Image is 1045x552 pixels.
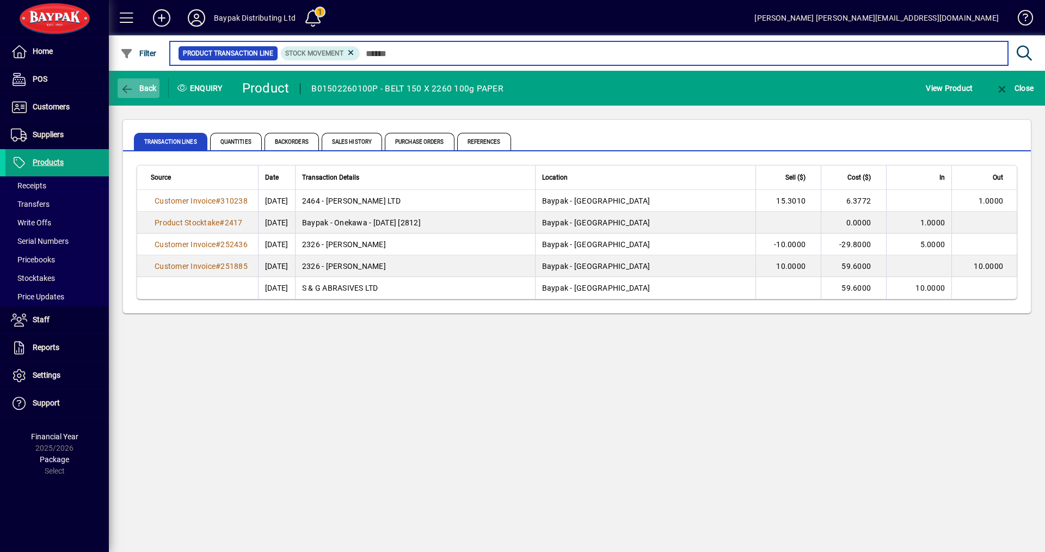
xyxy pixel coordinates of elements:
a: Customer Invoice#251885 [151,260,251,272]
span: 310238 [220,197,248,205]
div: Product [242,79,290,97]
td: 2464 - [PERSON_NAME] LTD [295,190,535,212]
td: Baypak - Onekawa - [DATE] [2812] [295,212,535,234]
span: Customers [33,102,70,111]
div: Sell ($) [763,171,815,183]
a: Receipts [5,176,109,195]
span: Financial Year [31,432,78,441]
div: Source [151,171,251,183]
td: 0.0000 [821,212,886,234]
span: Baypak - [GEOGRAPHIC_DATA] [542,240,650,249]
app-page-header-button: Close enquiry [984,78,1045,98]
a: Staff [5,306,109,334]
a: POS [5,66,109,93]
span: Staff [33,315,50,324]
span: Receipts [11,181,46,190]
span: Close [995,84,1034,93]
span: Cost ($) [847,171,871,183]
a: Support [5,390,109,417]
a: Write Offs [5,213,109,232]
span: Stocktakes [11,274,55,283]
span: Product Stocktake [155,218,219,227]
app-page-header-button: Back [109,78,169,98]
span: Transfers [11,200,50,208]
a: Price Updates [5,287,109,306]
span: Source [151,171,171,183]
button: Back [118,78,159,98]
a: Product Stocktake#2417 [151,217,247,229]
span: In [939,171,945,183]
span: Transaction Lines [134,133,207,150]
mat-chip: Product Transaction Type: Stock movement [281,46,360,60]
td: 15.3010 [755,190,821,212]
a: Home [5,38,109,65]
td: -29.8000 [821,234,886,255]
span: Reports [33,343,59,352]
div: Cost ($) [828,171,881,183]
span: 5.0000 [920,240,945,249]
span: View Product [926,79,973,97]
span: Back [120,84,157,93]
button: View Product [923,78,975,98]
a: Suppliers [5,121,109,149]
a: Customer Invoice#310238 [151,195,251,207]
span: Home [33,47,53,56]
span: Write Offs [11,218,51,227]
span: Backorders [265,133,319,150]
span: # [219,218,224,227]
div: [PERSON_NAME] [PERSON_NAME][EMAIL_ADDRESS][DOMAIN_NAME] [754,9,999,27]
span: Settings [33,371,60,379]
span: 251885 [220,262,248,271]
span: Transaction Details [302,171,359,183]
div: Enquiry [169,79,234,97]
div: Baypak Distributing Ltd [214,9,296,27]
span: 1.0000 [920,218,945,227]
span: Package [40,455,69,464]
td: 10.0000 [755,255,821,277]
a: Customer Invoice#252436 [151,238,251,250]
span: Customer Invoice [155,240,216,249]
span: Customer Invoice [155,197,216,205]
button: Filter [118,44,159,63]
td: [DATE] [258,277,295,299]
span: Serial Numbers [11,237,69,246]
a: Stocktakes [5,269,109,287]
span: Sales History [322,133,382,150]
span: Product Transaction Line [183,48,273,59]
td: [DATE] [258,212,295,234]
span: References [457,133,511,150]
span: 1.0000 [979,197,1004,205]
td: 2326 - [PERSON_NAME] [295,255,535,277]
a: Transfers [5,195,109,213]
span: Baypak - [GEOGRAPHIC_DATA] [542,262,650,271]
span: Purchase Orders [385,133,454,150]
span: POS [33,75,47,83]
td: 2326 - [PERSON_NAME] [295,234,535,255]
span: Baypak - [GEOGRAPHIC_DATA] [542,284,650,292]
span: Quantities [210,133,262,150]
span: Stock movement [285,50,343,57]
a: Knowledge Base [1010,2,1031,38]
td: -10.0000 [755,234,821,255]
a: Reports [5,334,109,361]
span: Suppliers [33,130,64,139]
a: Pricebooks [5,250,109,269]
span: 10.0000 [915,284,945,292]
span: Baypak - [GEOGRAPHIC_DATA] [542,197,650,205]
span: 2417 [225,218,243,227]
span: # [216,197,220,205]
span: Date [265,171,279,183]
span: Baypak - [GEOGRAPHIC_DATA] [542,218,650,227]
td: [DATE] [258,190,295,212]
td: 59.6000 [821,277,886,299]
span: Out [993,171,1003,183]
button: Add [144,8,179,28]
a: Serial Numbers [5,232,109,250]
button: Close [993,78,1036,98]
td: 59.6000 [821,255,886,277]
td: [DATE] [258,234,295,255]
td: S & G ABRASIVES LTD [295,277,535,299]
span: 252436 [220,240,248,249]
div: Date [265,171,288,183]
span: # [216,240,220,249]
